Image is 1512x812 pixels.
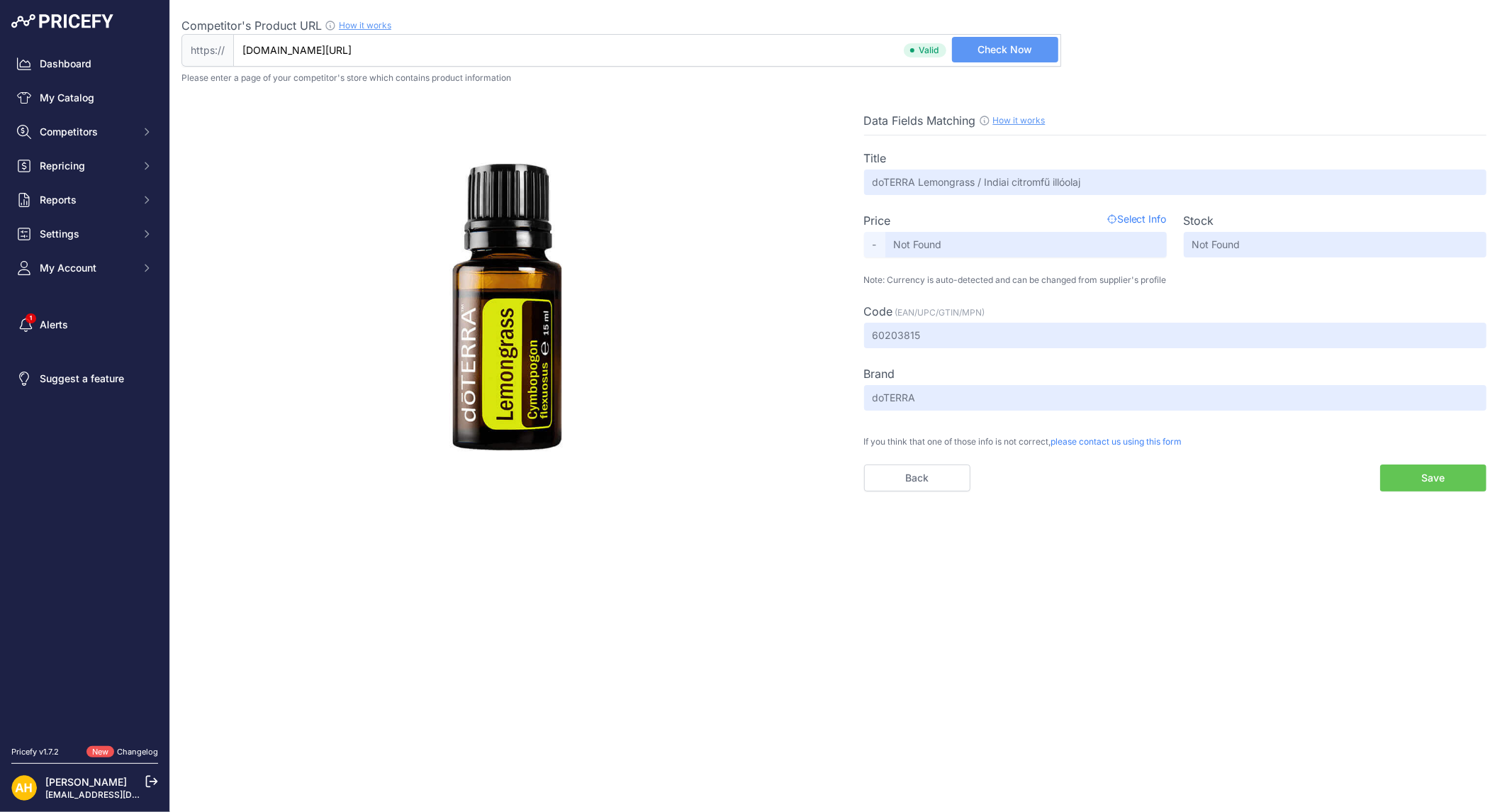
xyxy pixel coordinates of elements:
label: Title [864,150,887,167]
input: - [864,169,1487,195]
label: Brand [864,365,895,382]
a: Changelog [117,747,158,757]
input: - [1184,232,1486,257]
button: Settings [11,221,158,247]
span: Code [864,304,893,318]
span: Data Fields Matching [864,113,976,128]
span: Check Now [978,43,1032,57]
span: Settings [40,227,133,241]
span: New [86,746,114,758]
p: If you think that one of those info is not correct, [864,428,1487,447]
span: Competitor's Product URL [181,18,322,33]
span: (EAN/UPC/GTIN/MPN) [895,307,985,318]
input: - [885,232,1167,257]
a: Dashboard [11,51,158,77]
a: [EMAIL_ADDRESS][DOMAIN_NAME] [45,789,194,800]
span: My Account [40,261,133,275]
a: Alerts [11,312,158,338]
span: Competitors [40,125,133,139]
span: - [864,232,885,257]
nav: Sidebar [11,51,158,729]
div: Pricefy v1.7.2 [11,746,59,758]
input: - [864,385,1487,411]
span: Repricing [40,159,133,173]
button: Save [1380,465,1486,491]
p: Note: Currency is auto-detected and can be changed from supplier's profile [864,274,1487,286]
a: [PERSON_NAME] [45,776,127,788]
button: Check Now [952,37,1058,62]
span: Reports [40,193,133,207]
span: Select Info [1107,212,1167,229]
span: please contact us using this form [1051,436,1182,447]
button: Competitors [11,119,158,145]
a: Back [864,465,970,491]
p: Please enter a page of your competitor's store which contains product information [181,72,1501,84]
button: Reports [11,187,158,213]
span: https:// [181,34,233,67]
input: www.olajmania.hu/product [233,34,1061,67]
label: Stock [1184,212,1214,229]
img: Pricefy Logo [11,14,113,28]
label: Price [864,212,891,229]
a: How it works [339,20,391,30]
a: How it works [993,115,1046,126]
input: - [864,323,1487,348]
button: Repricing [11,153,158,179]
button: My Account [11,255,158,281]
a: My Catalog [11,85,158,111]
a: Suggest a feature [11,366,158,391]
